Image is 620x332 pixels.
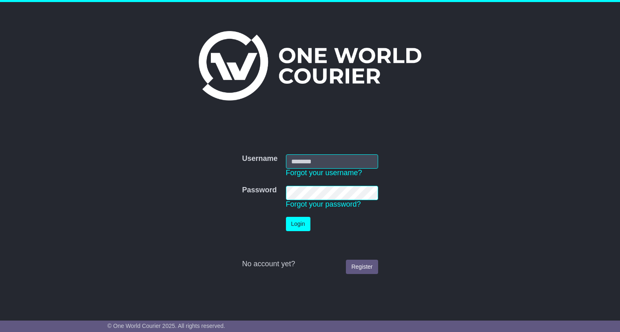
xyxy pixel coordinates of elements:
[107,323,225,329] span: © One World Courier 2025. All rights reserved.
[242,154,277,163] label: Username
[286,169,362,177] a: Forgot your username?
[242,260,378,269] div: No account yet?
[242,186,277,195] label: Password
[286,217,310,231] button: Login
[199,31,421,100] img: One World
[346,260,378,274] a: Register
[286,200,361,208] a: Forgot your password?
